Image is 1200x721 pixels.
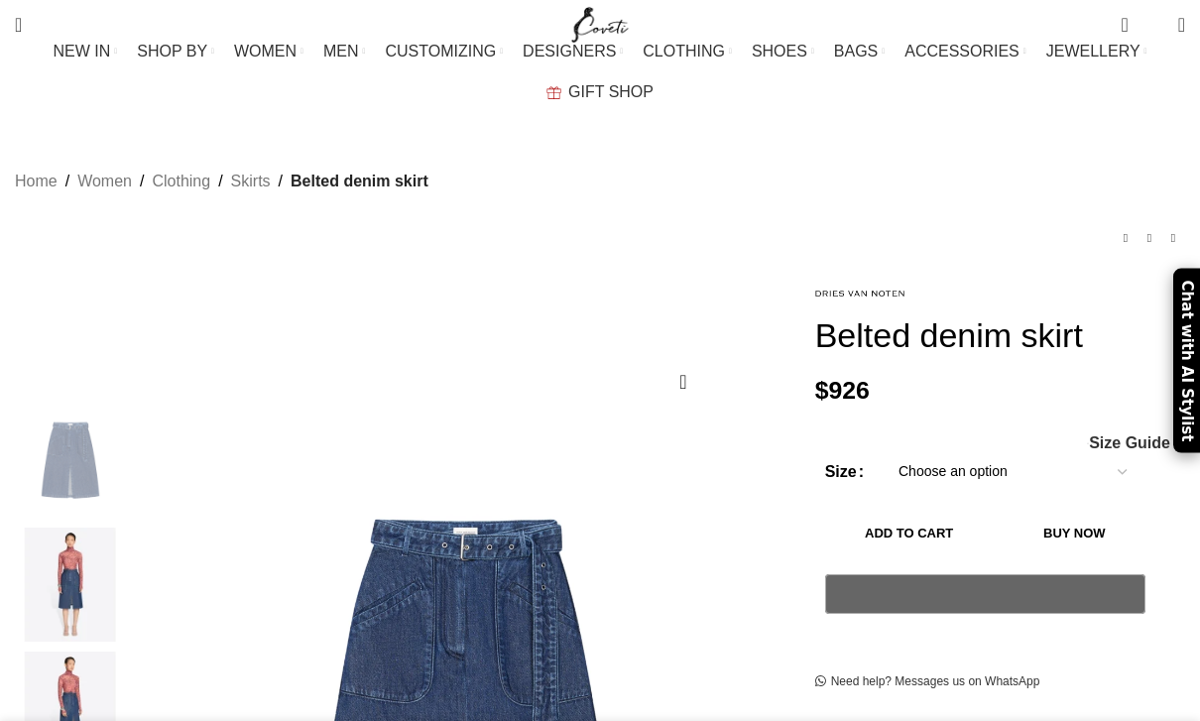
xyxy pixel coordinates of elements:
[546,72,654,112] a: GIFT SHOP
[77,169,132,194] a: Women
[1046,32,1147,71] a: JEWELLERY
[10,404,131,518] img: Belted denim skirt
[1088,435,1170,451] a: Size Guide
[834,32,885,71] a: BAGS
[234,32,303,71] a: WOMEN
[10,528,131,642] img: with front slit and patch pockets.
[323,32,365,71] a: MEN
[1147,20,1162,35] span: 0
[15,169,58,194] a: Home
[825,574,1145,614] button: Pay with GPay
[825,513,994,554] button: Add to cart
[815,291,904,297] img: Dries Van Noten
[1114,226,1138,250] a: Previous product
[815,315,1185,356] h1: Belted denim skirt
[815,377,829,404] span: $
[904,42,1020,60] span: ACCESSORIES
[137,32,214,71] a: SHOP BY
[1123,10,1138,25] span: 0
[1004,513,1145,554] button: Buy now
[523,42,616,60] span: DESIGNERS
[821,625,1149,627] iframe: Secure payment input frame
[5,32,1195,112] div: Main navigation
[825,459,864,485] label: Size
[1143,5,1163,45] div: My Wishlist
[643,32,732,71] a: CLOTHING
[385,32,503,71] a: CUSTOMIZING
[1111,5,1138,45] a: 0
[643,42,725,60] span: CLOTHING
[752,32,814,71] a: SHOES
[5,5,32,45] a: Search
[752,42,807,60] span: SHOES
[385,42,496,60] span: CUSTOMIZING
[815,674,1040,690] a: Need help? Messages us on WhatsApp
[234,42,297,60] span: WOMEN
[834,42,878,60] span: BAGS
[54,32,118,71] a: NEW IN
[323,42,359,60] span: MEN
[904,32,1026,71] a: ACCESSORIES
[567,15,634,32] a: Site logo
[815,377,870,404] bdi: 926
[546,86,561,99] img: GiftBag
[15,169,428,194] nav: Breadcrumb
[523,32,623,71] a: DESIGNERS
[231,169,271,194] a: Skirts
[54,42,111,60] span: NEW IN
[152,169,210,194] a: Clothing
[1046,42,1140,60] span: JEWELLERY
[1089,435,1170,451] span: Size Guide
[137,42,207,60] span: SHOP BY
[291,169,428,194] span: Belted denim skirt
[1161,226,1185,250] a: Next product
[568,82,654,101] span: GIFT SHOP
